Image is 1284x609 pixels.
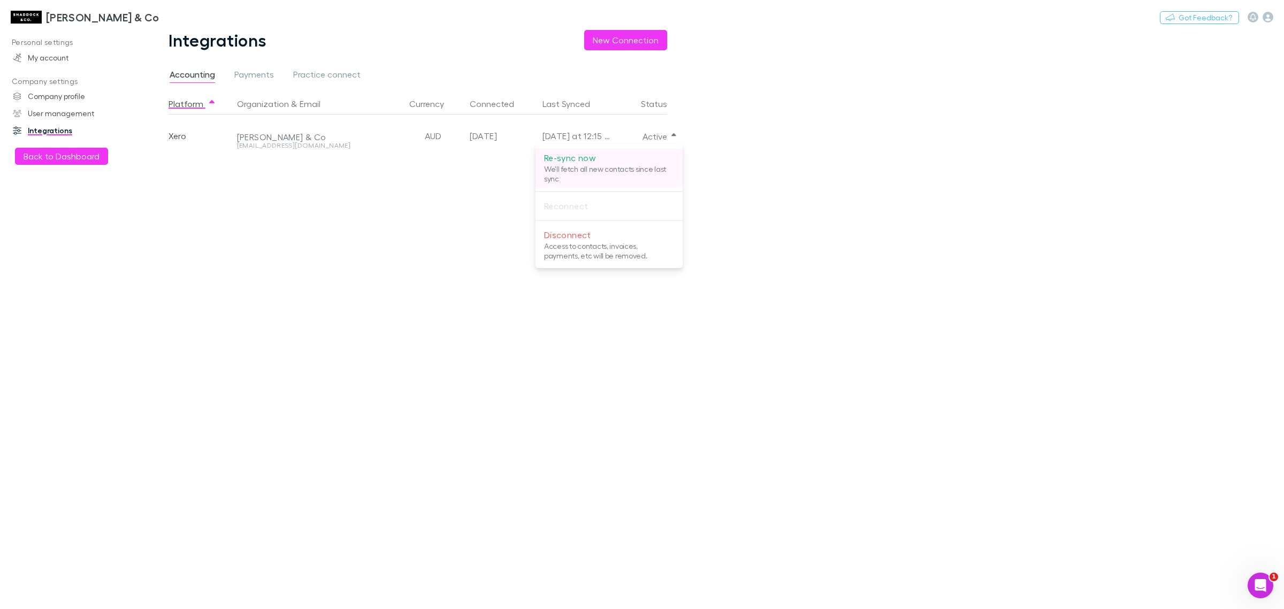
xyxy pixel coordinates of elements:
p: Disconnect [544,229,674,241]
p: Access to contacts, invoices, payments, etc will be removed. [544,241,674,261]
p: Re-sync now [544,151,674,164]
span: 1 [1270,573,1278,581]
li: DisconnectAccess to contacts, invoices, payments, etc will be removed. [536,225,683,264]
iframe: Intercom live chat [1248,573,1273,598]
li: Re-sync nowWe'll fetch all new contacts since last sync [536,148,683,187]
p: We'll fetch all new contacts since last sync [544,164,674,184]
